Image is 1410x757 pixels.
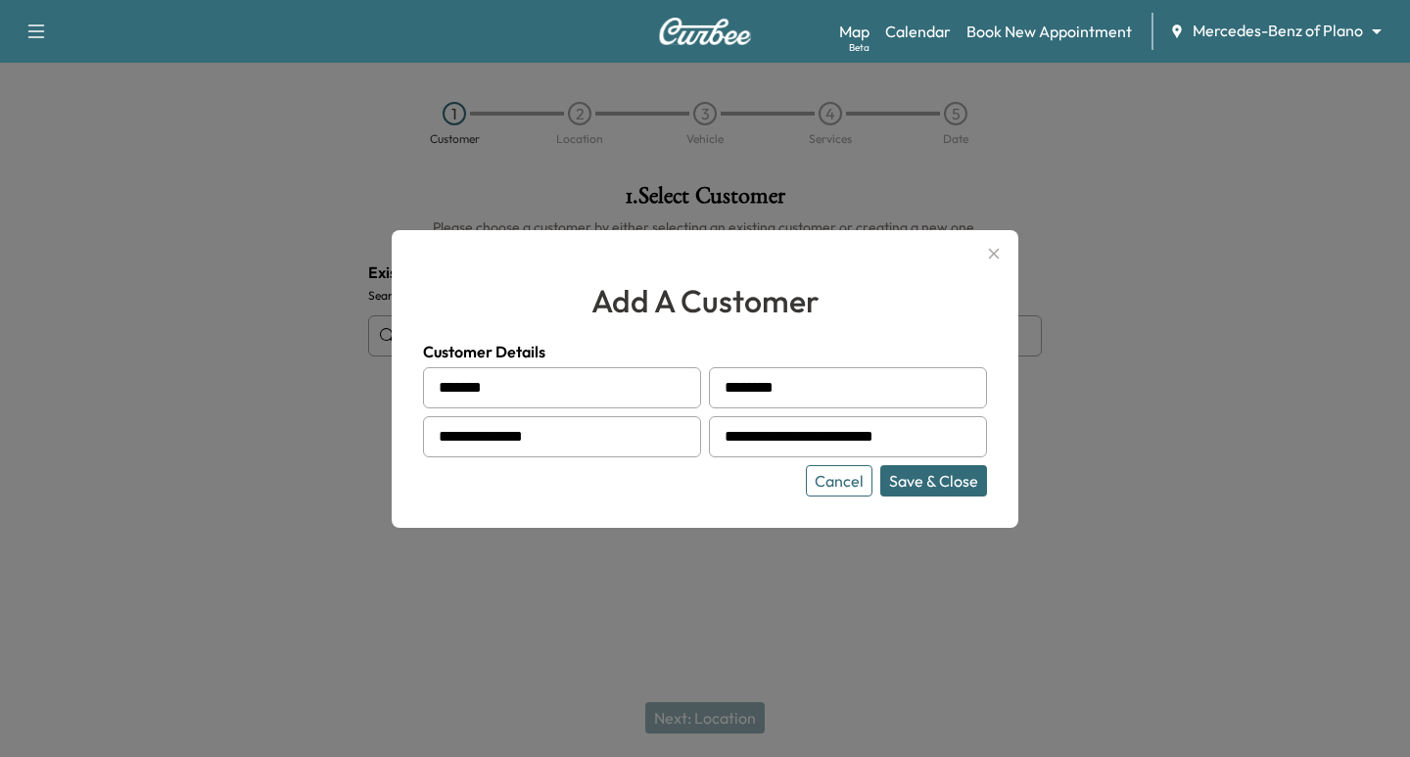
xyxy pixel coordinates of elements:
[658,18,752,45] img: Curbee Logo
[423,340,987,363] h4: Customer Details
[423,277,987,324] h2: add a customer
[885,20,951,43] a: Calendar
[806,465,872,497] button: Cancel
[839,20,869,43] a: MapBeta
[849,40,869,55] div: Beta
[880,465,987,497] button: Save & Close
[1193,20,1363,42] span: Mercedes-Benz of Plano
[966,20,1132,43] a: Book New Appointment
